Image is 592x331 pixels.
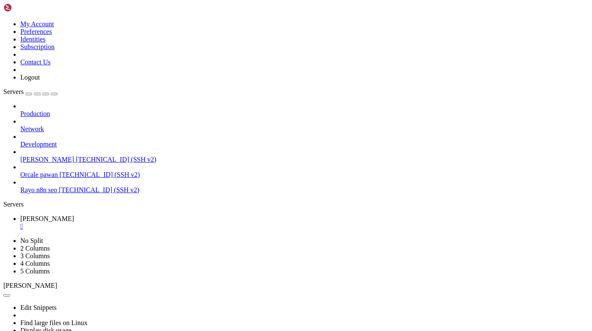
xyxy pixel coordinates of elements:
li: Rayo n8n seo [TECHNICAL_ID] (SSH v2) [20,179,589,194]
a:  [20,223,589,230]
li: [PERSON_NAME] [TECHNICAL_ID] (SSH v2) [20,148,589,163]
span: Orcale pawan [20,171,58,178]
a: Orcale pawan [TECHNICAL_ID] (SSH v2) [20,171,589,179]
span: [TECHNICAL_ID] (SSH v2) [76,156,156,163]
span: Development [20,141,57,148]
li: Network [20,118,589,133]
x-row: Last login: [DATE] from [TECHNICAL_ID] [3,193,481,201]
span: Production [20,110,50,117]
a: Edit Snippets [20,304,57,311]
li: Production [20,102,589,118]
x-row: [URL][DOMAIN_NAME] [3,116,481,123]
a: [PERSON_NAME] [TECHNICAL_ID] (SSH v2) [20,156,589,163]
span: ~ [58,201,61,207]
a: Logout [20,74,40,81]
x-row: Expanded Security Maintenance for Applications is not enabled. [3,130,481,137]
x-row: Swap usage: 0% [3,81,481,88]
a: Network [20,125,589,133]
a: No Split [20,237,43,244]
img: Shellngn [3,3,52,12]
span: [PERSON_NAME] [20,156,74,163]
x-row: * Management: [URL][DOMAIN_NAME] [3,25,481,32]
a: Development [20,141,589,148]
x-row: System load: 0.05 Processes: 179 [3,60,481,67]
x-row: To see these additional updates run: apt list --upgradable [3,151,481,158]
span: [TECHNICAL_ID] (SSH v2) [59,171,140,178]
span: [PERSON_NAME] [20,215,74,222]
x-row: Memory usage: 73% IPv4 address for eth0: [TECHNICAL_ID] [3,74,481,81]
span: ubuntu@dev-rayo [3,201,54,207]
a: Rayo n8n seo [TECHNICAL_ID] (SSH v2) [20,186,589,194]
x-row: System information as of [DATE] [3,46,481,53]
li: Orcale pawan [TECHNICAL_ID] (SSH v2) [20,163,589,179]
a: Production [20,110,589,118]
span: Rayo n8n seo [20,186,57,193]
a: Servers [3,88,58,95]
span: [TECHNICAL_ID] (SSH v2) [59,186,139,193]
x-row: 81 updates can be applied immediately. [3,144,481,152]
span: Network [20,125,44,132]
a: Find large files on Linux [20,319,88,326]
li: Development [20,133,589,148]
span: [PERSON_NAME] [3,282,57,289]
x-row: Learn more about enabling ESM Apps service at [URL][DOMAIN_NAME] [3,172,481,179]
a: 2 Columns [20,245,50,252]
div: (19, 28) [71,201,74,208]
x-row: 12 additional security updates can be applied with ESM Apps. [3,165,481,172]
x-row: * Documentation: [URL][DOMAIN_NAME] [3,17,481,25]
a: Subscription [20,43,55,50]
div: Servers [3,201,589,208]
a: Contact Us [20,58,51,66]
a: Dev rayo [20,215,589,230]
a: My Account [20,20,54,28]
x-row: : $ [3,201,481,208]
a: Identities [20,36,46,43]
x-row: just raised the bar for easy, resilient and secure K8s cluster deployment. [3,102,481,109]
x-row: Welcome to Ubuntu 24.04.2 LTS (GNU/Linux 6.11.0-1018-azure x86_64) [3,3,481,11]
x-row: * Support: [URL][DOMAIN_NAME] [3,32,481,39]
x-row: Usage of /: 48.2% of 28.02GB Users logged in: 0 [3,67,481,74]
a: 4 Columns [20,260,50,267]
a: 3 Columns [20,252,50,259]
a: Preferences [20,28,52,35]
span: Servers [3,88,24,95]
a: 5 Columns [20,268,50,275]
x-row: * Strictly confined Kubernetes makes edge and IoT secure. Learn how MicroK8s [3,95,481,102]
